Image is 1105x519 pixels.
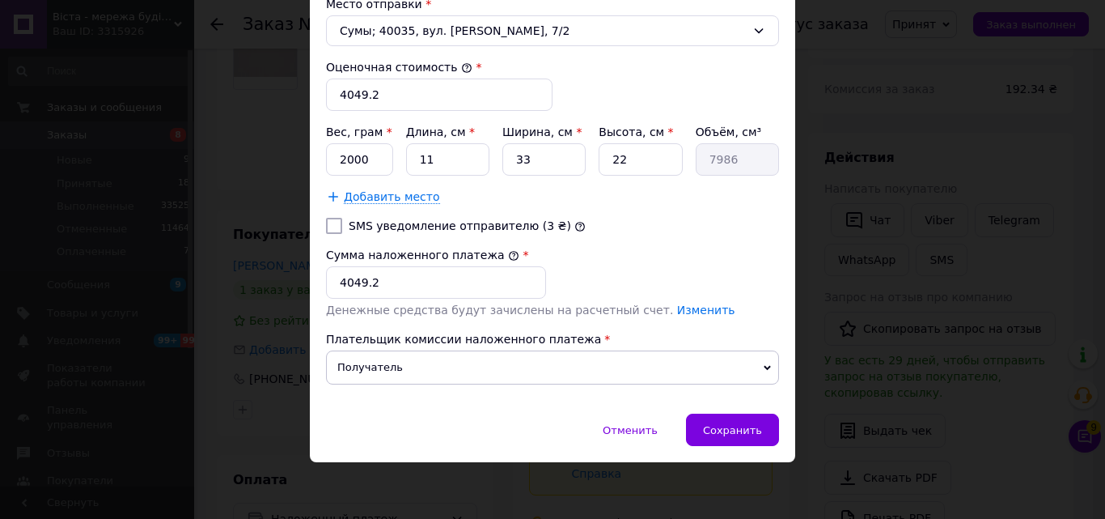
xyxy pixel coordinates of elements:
[703,424,762,436] span: Сохранить
[599,125,673,138] label: Высота, см
[326,333,601,346] span: Плательщик комиссии наложенного платежа
[326,125,392,138] label: Вес, грам
[326,249,519,262] label: Сумма наложенного платежа
[696,124,779,140] div: Объём, см³
[406,125,475,138] label: Длина, см
[326,61,472,74] label: Оценочная стоимость
[326,351,779,385] span: Получатель
[677,304,735,317] a: Изменить
[502,125,582,138] label: Ширина, см
[349,219,571,232] label: SMS уведомление отправителю (3 ₴)
[340,23,746,39] span: Сумы; 40035, вул. [PERSON_NAME], 7/2
[326,304,735,317] span: Денежные средства будут зачислены на расчетный счет.
[344,190,440,204] span: Добавить место
[603,424,658,436] span: Отменить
